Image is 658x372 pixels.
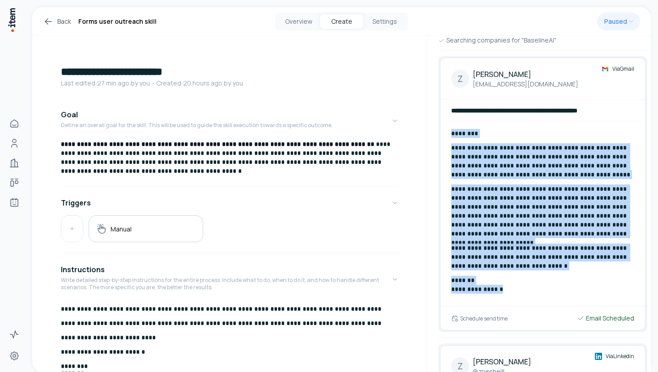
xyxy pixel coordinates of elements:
img: linkedin [595,353,602,360]
div: Z [451,70,469,88]
button: Create [320,14,363,29]
div: Searching companies for "BaselineAI" [438,36,647,45]
h4: [PERSON_NAME] [473,69,578,80]
button: InstructionsWrite detailed step-by-step instructions for the entire process. Include what to do, ... [61,257,398,302]
h4: Triggers [61,197,91,208]
img: gmail [602,65,609,73]
img: Item Brain Logo [7,7,16,33]
p: [EMAIL_ADDRESS][DOMAIN_NAME] [473,80,578,89]
a: Agents [5,193,23,211]
p: Define an overall goal for the skill. This will be used to guide the skill execution towards a sp... [61,122,333,129]
a: Deals [5,174,23,192]
a: Settings [5,347,23,365]
span: Via Gmail [612,65,634,73]
div: GoalDefine an overall goal for the skill. This will be used to guide the skill execution towards ... [61,140,398,183]
button: Settings [363,14,406,29]
h6: Schedule send time [460,315,508,322]
h1: Forms user outreach skill [78,16,157,27]
button: GoalDefine an overall goal for the skill. This will be used to guide the skill execution towards ... [61,102,398,140]
button: Overview [277,14,320,29]
a: Activity [5,325,23,343]
div: Triggers [61,215,398,249]
a: Companies [5,154,23,172]
button: Triggers [61,190,398,215]
a: Home [5,115,23,133]
h5: Manual [111,225,132,233]
p: Last edited: 27 min ago by you ・Created: 20 hours ago by you [61,79,398,88]
span: Email Scheduled [586,314,634,323]
a: Back [43,16,71,27]
h4: [PERSON_NAME] [473,356,531,367]
span: Via Linkedin [606,353,634,360]
h4: Goal [61,109,78,120]
a: People [5,134,23,152]
h4: Instructions [61,264,105,275]
p: Write detailed step-by-step instructions for the entire process. Include what to do, when to do i... [61,277,391,291]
